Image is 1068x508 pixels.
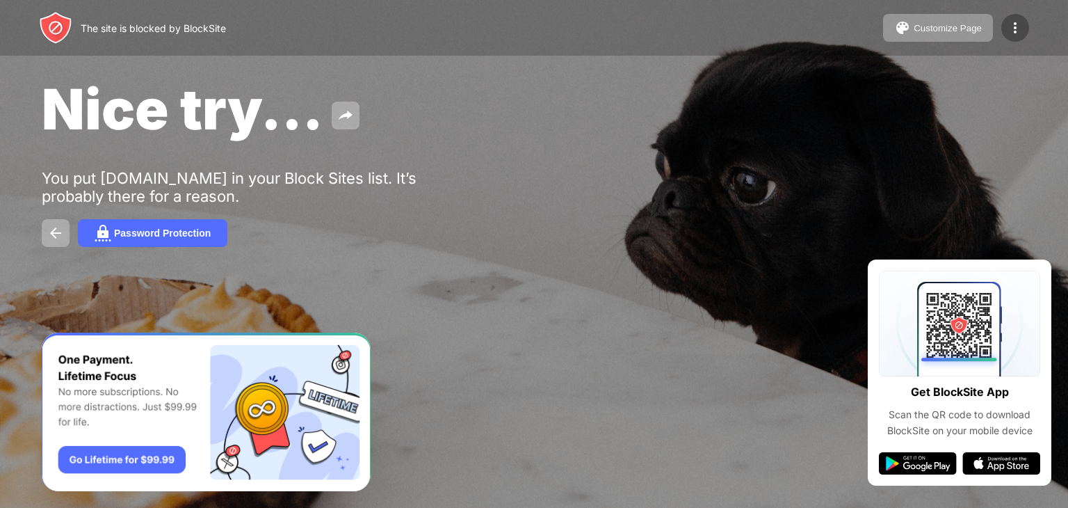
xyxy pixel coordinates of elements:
div: Password Protection [114,228,211,239]
img: share.svg [337,107,354,124]
div: Customize Page [914,23,982,33]
div: Get BlockSite App [911,382,1009,402]
img: menu-icon.svg [1007,19,1023,36]
img: google-play.svg [879,452,957,475]
div: The site is blocked by BlockSite [81,22,226,34]
img: pallet.svg [894,19,911,36]
button: Customize Page [883,14,993,42]
span: Nice try... [42,75,323,143]
div: You put [DOMAIN_NAME] in your Block Sites list. It’s probably there for a reason. [42,169,471,205]
img: qrcode.svg [879,271,1040,376]
div: Scan the QR code to download BlockSite on your mobile device [879,407,1040,438]
img: back.svg [47,225,64,241]
iframe: Banner [42,333,371,492]
button: Password Protection [78,219,227,247]
img: header-logo.svg [39,11,72,45]
img: password.svg [95,225,111,241]
img: app-store.svg [962,452,1040,475]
